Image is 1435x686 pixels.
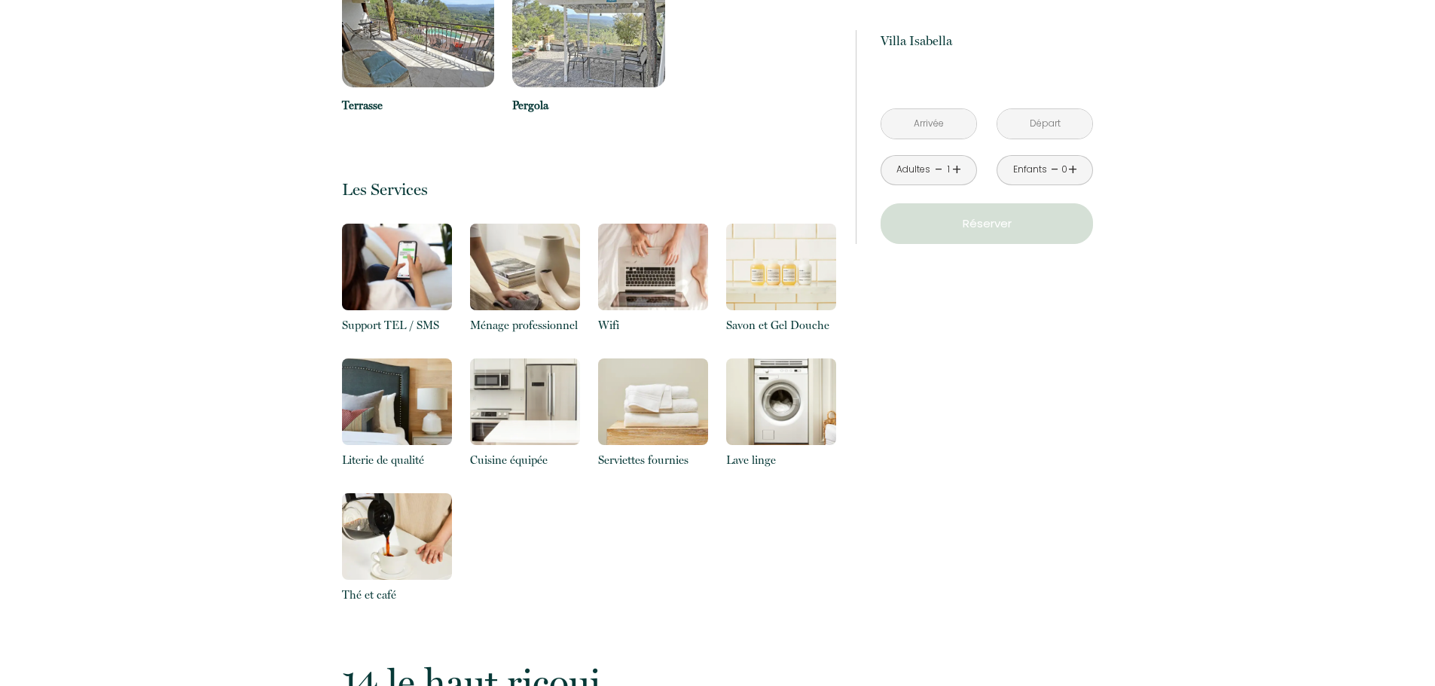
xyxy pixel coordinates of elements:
a: + [952,158,961,181]
p: Savon et Gel Douche [726,316,836,334]
input: Arrivée [881,109,976,139]
p: Villa Isabella [881,30,1093,51]
a: - [1051,158,1059,181]
p: Terrasse [342,96,495,114]
p: Lave linge [726,451,836,469]
div: Enfants [1013,163,1047,177]
img: 16317117156563.png [726,358,836,445]
input: Départ [997,109,1092,139]
img: 16317117489567.png [470,358,580,445]
div: 0 [1061,163,1068,177]
div: Adultes [896,163,930,177]
p: Pergola [512,96,665,114]
img: 16317118070204.png [726,224,836,310]
img: 16317116268495.png [342,493,452,580]
p: Les Services [342,179,836,200]
p: Thé et café [342,586,452,604]
img: 16321164693103.png [342,224,452,310]
img: 16317117791311.png [342,358,452,445]
img: 16317118538936.png [598,224,708,310]
p: Cuisine équipée [470,451,580,469]
img: 16317117296737.png [598,358,708,445]
p: Wifi [598,316,708,334]
p: Literie de qualité [342,451,452,469]
button: Réserver [881,203,1093,244]
a: + [1068,158,1077,181]
p: Ménage professionnel [470,316,580,334]
a: - [935,158,943,181]
img: 1631711882769.png [470,224,580,310]
p: Support TEL / SMS [342,316,452,334]
p: Réserver [886,215,1088,233]
p: Serviettes fournies [598,451,708,469]
div: 1 [945,163,952,177]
